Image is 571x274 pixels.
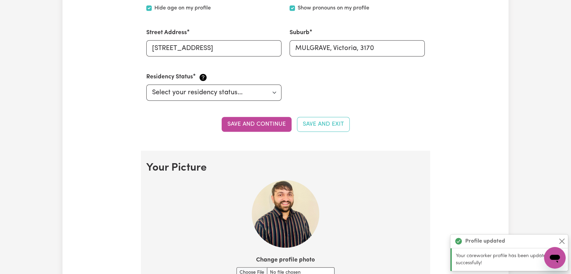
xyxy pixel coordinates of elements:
button: Close [558,237,566,245]
p: Your careworker profile has been updated successfully! [456,252,564,267]
button: Save and continue [222,117,292,132]
iframe: Button to launch messaging window [544,247,566,269]
label: Residency Status [146,73,193,81]
label: Suburb [290,28,309,37]
input: e.g. North Bondi, New South Wales [290,40,425,56]
img: Your current profile image [252,180,319,248]
label: Show pronouns on my profile [298,4,369,12]
label: Hide age on my profile [154,4,211,12]
strong: Profile updated [465,237,505,245]
label: Change profile photo [256,256,315,265]
button: Save and Exit [297,117,350,132]
label: Street Address [146,28,187,37]
h2: Your Picture [146,161,425,174]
